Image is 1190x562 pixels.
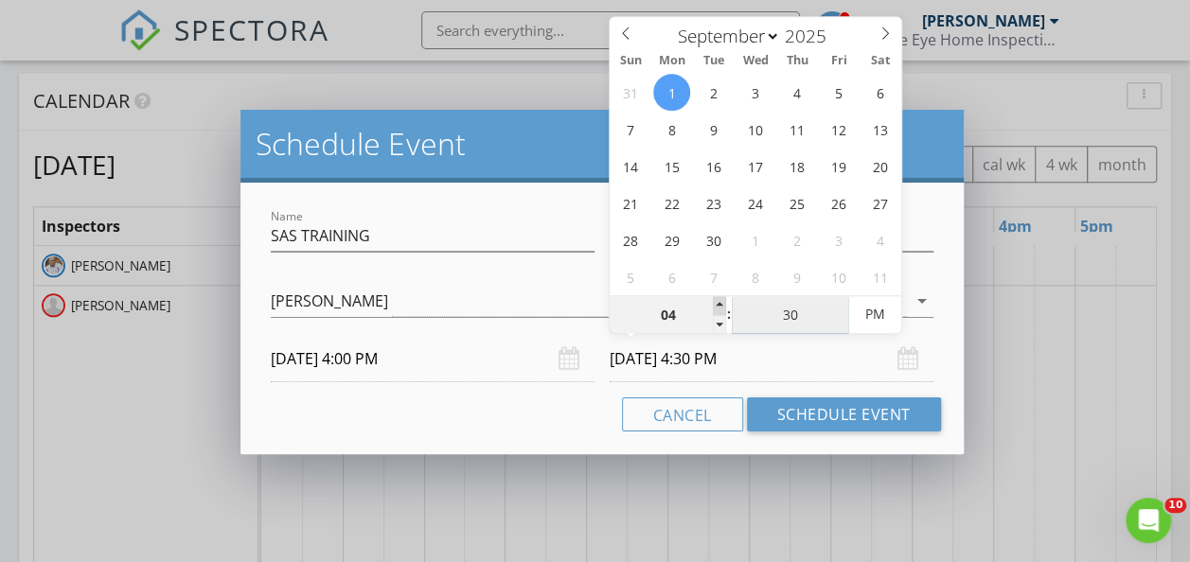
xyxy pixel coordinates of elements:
[776,55,818,67] span: Thu
[695,74,732,111] span: September 2, 2025
[861,111,898,148] span: September 13, 2025
[820,74,857,111] span: September 5, 2025
[653,74,690,111] span: September 1, 2025
[737,184,773,221] span: September 24, 2025
[778,111,815,148] span: September 11, 2025
[861,148,898,184] span: September 20, 2025
[612,258,648,295] span: October 5, 2025
[860,55,901,67] span: Sat
[778,184,815,221] span: September 25, 2025
[612,148,648,184] span: September 14, 2025
[780,24,843,48] input: Year
[695,111,732,148] span: September 9, 2025
[653,184,690,221] span: September 22, 2025
[861,184,898,221] span: September 27, 2025
[695,148,732,184] span: September 16, 2025
[695,184,732,221] span: September 23, 2025
[610,336,933,382] input: Select date
[612,184,648,221] span: September 21, 2025
[612,111,648,148] span: September 7, 2025
[861,221,898,258] span: October 4, 2025
[256,125,948,163] h2: Schedule Event
[271,292,388,309] div: [PERSON_NAME]
[778,221,815,258] span: October 2, 2025
[1126,498,1171,543] iframe: Intercom live chat
[653,111,690,148] span: September 8, 2025
[726,295,732,333] span: :
[861,74,898,111] span: September 6, 2025
[735,55,776,67] span: Wed
[911,290,933,312] i: arrow_drop_down
[820,221,857,258] span: October 3, 2025
[610,55,651,67] span: Sun
[737,258,773,295] span: October 8, 2025
[820,184,857,221] span: September 26, 2025
[818,55,860,67] span: Fri
[737,74,773,111] span: September 3, 2025
[695,221,732,258] span: September 30, 2025
[737,111,773,148] span: September 10, 2025
[612,221,648,258] span: September 28, 2025
[737,148,773,184] span: September 17, 2025
[848,295,900,333] span: Click to toggle
[747,397,941,431] button: Schedule Event
[653,221,690,258] span: September 29, 2025
[693,55,735,67] span: Tue
[1164,498,1186,513] span: 10
[612,74,648,111] span: August 31, 2025
[271,336,595,382] input: Select date
[651,55,693,67] span: Mon
[778,148,815,184] span: September 18, 2025
[820,111,857,148] span: September 12, 2025
[820,148,857,184] span: September 19, 2025
[622,397,743,431] button: Cancel
[653,148,690,184] span: September 15, 2025
[695,258,732,295] span: October 7, 2025
[861,258,898,295] span: October 11, 2025
[737,221,773,258] span: October 1, 2025
[778,74,815,111] span: September 4, 2025
[778,258,815,295] span: October 9, 2025
[653,258,690,295] span: October 6, 2025
[820,258,857,295] span: October 10, 2025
